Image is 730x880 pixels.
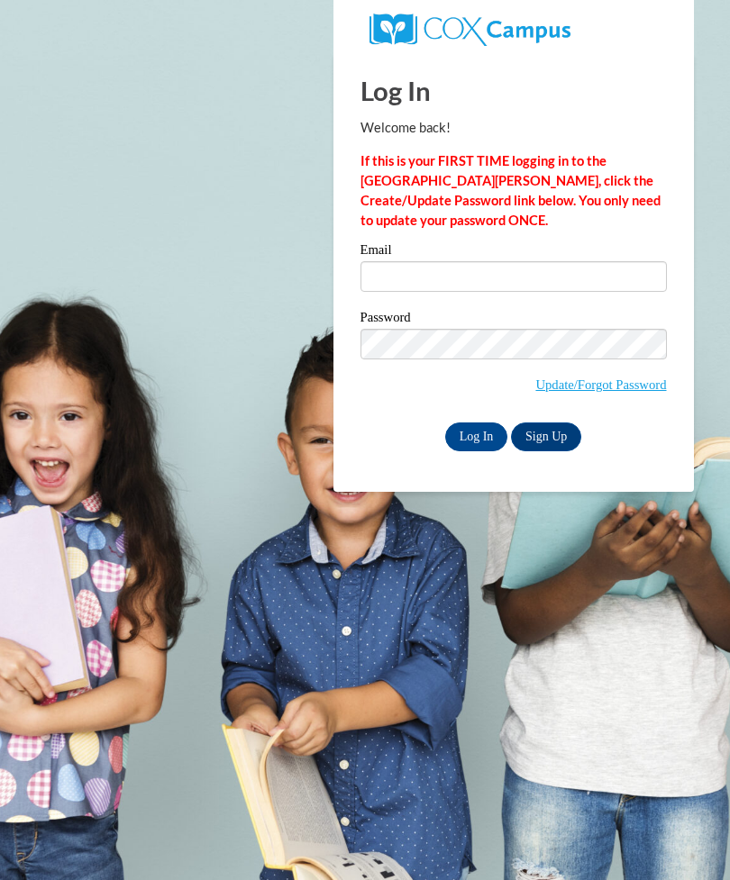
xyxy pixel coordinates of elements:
[370,14,570,46] img: COX Campus
[370,21,570,36] a: COX Campus
[360,72,667,109] h1: Log In
[360,118,667,138] p: Welcome back!
[511,422,581,451] a: Sign Up
[360,153,661,228] strong: If this is your FIRST TIME logging in to the [GEOGRAPHIC_DATA][PERSON_NAME], click the Create/Upd...
[445,422,508,451] input: Log In
[360,311,667,329] label: Password
[360,243,667,261] label: Email
[535,377,666,392] a: Update/Forgot Password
